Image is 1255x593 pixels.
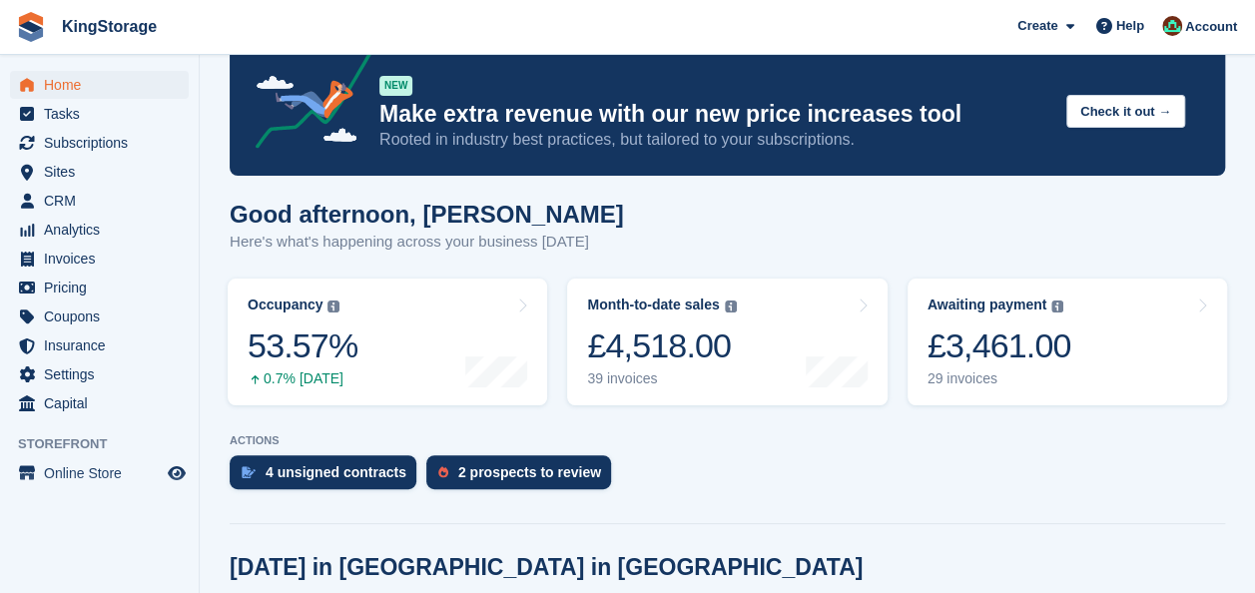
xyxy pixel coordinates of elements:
span: Tasks [44,100,164,128]
a: Preview store [165,461,189,485]
a: KingStorage [54,10,165,43]
a: menu [10,158,189,186]
img: icon-info-grey-7440780725fd019a000dd9b08b2336e03edf1995a4989e88bcd33f0948082b44.svg [725,300,737,312]
span: Home [44,71,164,99]
img: stora-icon-8386f47178a22dfd0bd8f6a31ec36ba5ce8667c1dd55bd0f319d3a0aa187defe.svg [16,12,46,42]
a: menu [10,274,189,301]
img: prospect-51fa495bee0391a8d652442698ab0144808aea92771e9ea1ae160a38d050c398.svg [438,466,448,478]
span: Invoices [44,245,164,273]
img: contract_signature_icon-13c848040528278c33f63329250d36e43548de30e8caae1d1a13099fd9432cc5.svg [242,466,256,478]
span: Account [1185,17,1237,37]
span: Capital [44,389,164,417]
a: menu [10,129,189,157]
div: 0.7% [DATE] [248,370,357,387]
p: Rooted in industry best practices, but tailored to your subscriptions. [379,129,1050,151]
span: Storefront [18,434,199,454]
div: 4 unsigned contracts [266,464,406,480]
a: menu [10,360,189,388]
a: menu [10,331,189,359]
img: price-adjustments-announcement-icon-8257ccfd72463d97f412b2fc003d46551f7dbcb40ab6d574587a9cd5c0d94... [239,42,378,156]
div: Month-to-date sales [587,296,719,313]
a: menu [10,187,189,215]
div: Occupancy [248,296,322,313]
div: 29 invoices [928,370,1071,387]
a: menu [10,302,189,330]
img: John King [1162,16,1182,36]
div: £4,518.00 [587,325,736,366]
a: menu [10,71,189,99]
a: 4 unsigned contracts [230,455,426,499]
span: CRM [44,187,164,215]
div: 39 invoices [587,370,736,387]
a: menu [10,100,189,128]
div: 53.57% [248,325,357,366]
h2: [DATE] in [GEOGRAPHIC_DATA] in [GEOGRAPHIC_DATA] [230,554,863,581]
span: Online Store [44,459,164,487]
p: Here's what's happening across your business [DATE] [230,231,624,254]
h1: Good afternoon, [PERSON_NAME] [230,201,624,228]
a: Occupancy 53.57% 0.7% [DATE] [228,279,547,405]
div: Awaiting payment [928,296,1047,313]
img: icon-info-grey-7440780725fd019a000dd9b08b2336e03edf1995a4989e88bcd33f0948082b44.svg [327,300,339,312]
a: Month-to-date sales £4,518.00 39 invoices [567,279,887,405]
img: icon-info-grey-7440780725fd019a000dd9b08b2336e03edf1995a4989e88bcd33f0948082b44.svg [1051,300,1063,312]
span: Help [1116,16,1144,36]
span: Analytics [44,216,164,244]
div: 2 prospects to review [458,464,601,480]
a: menu [10,245,189,273]
div: NEW [379,76,412,96]
div: £3,461.00 [928,325,1071,366]
span: Pricing [44,274,164,301]
p: ACTIONS [230,434,1225,447]
button: Check it out → [1066,95,1185,128]
a: 2 prospects to review [426,455,621,499]
p: Make extra revenue with our new price increases tool [379,100,1050,129]
a: menu [10,389,189,417]
span: Create [1017,16,1057,36]
a: menu [10,459,189,487]
span: Insurance [44,331,164,359]
span: Sites [44,158,164,186]
a: Awaiting payment £3,461.00 29 invoices [908,279,1227,405]
span: Subscriptions [44,129,164,157]
a: menu [10,216,189,244]
span: Settings [44,360,164,388]
span: Coupons [44,302,164,330]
